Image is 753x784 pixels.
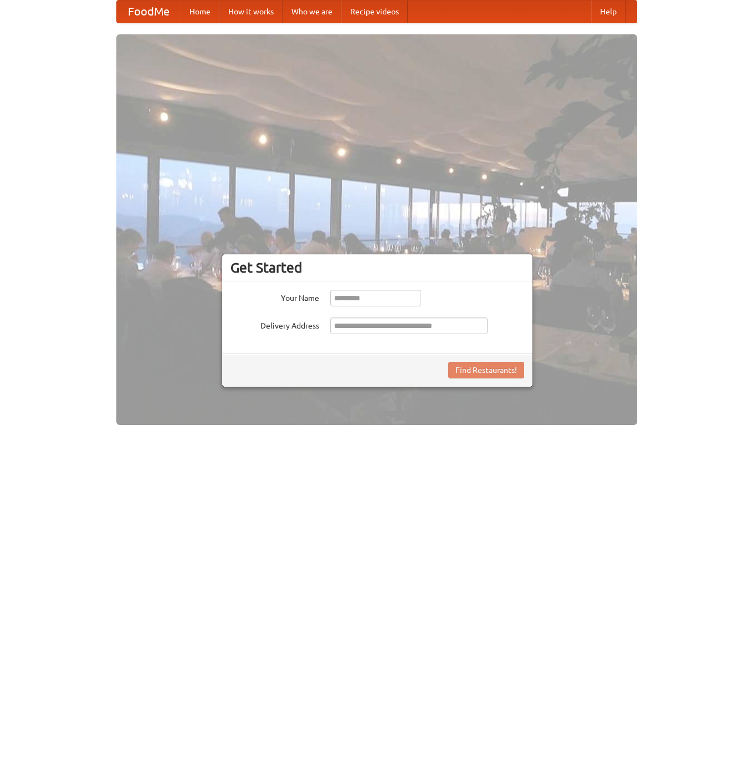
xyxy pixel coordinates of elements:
[591,1,626,23] a: Help
[230,317,319,331] label: Delivery Address
[448,362,524,378] button: Find Restaurants!
[117,1,181,23] a: FoodMe
[230,259,524,276] h3: Get Started
[341,1,408,23] a: Recipe videos
[230,290,319,304] label: Your Name
[219,1,283,23] a: How it works
[283,1,341,23] a: Who we are
[181,1,219,23] a: Home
